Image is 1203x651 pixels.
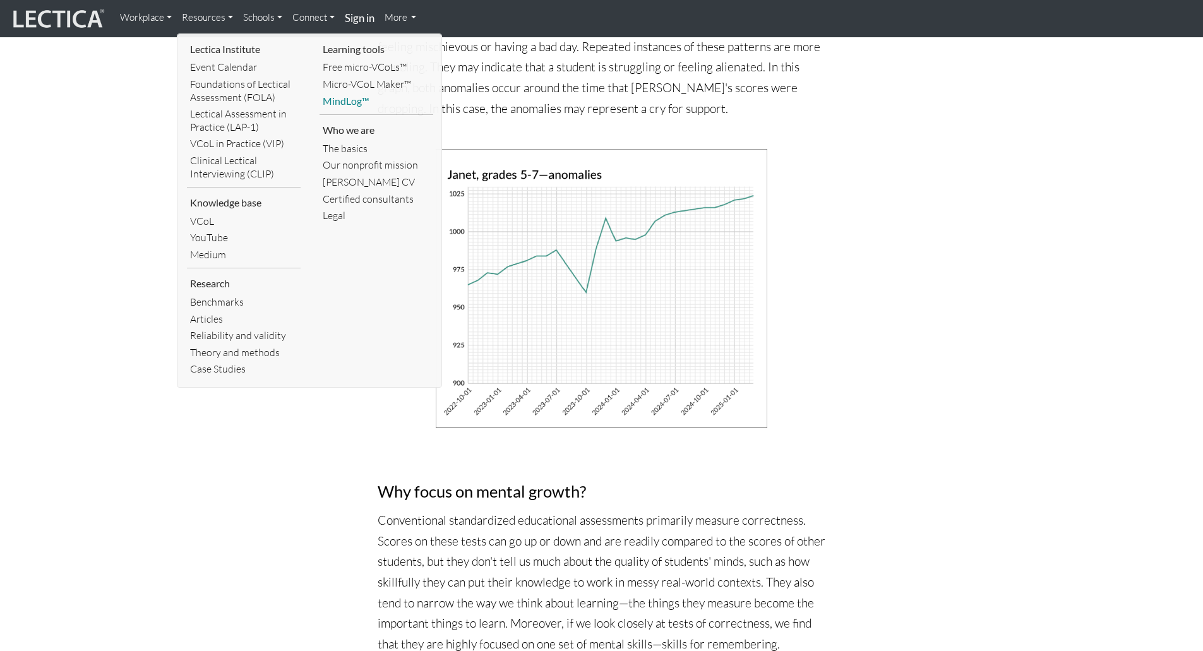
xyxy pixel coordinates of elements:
img: lecticalive [10,7,105,31]
a: Foundations of Lectical Assessment (FOLA) [187,76,301,105]
a: The basics [320,140,433,157]
a: Schools [238,5,287,30]
img: janet-5-7-educator-anomalies.png [436,149,767,427]
a: YouTube [187,229,301,246]
li: Research [187,273,301,294]
a: Free micro-VCoLs™ [320,59,433,76]
a: MindLog™ [320,93,433,110]
a: VCoL [187,213,301,230]
strong: Sign in [345,11,374,25]
a: Our nonprofit mission [320,157,433,174]
a: Micro-VCoL Maker™ [320,76,433,93]
a: Resources [177,5,238,30]
a: Workplace [115,5,177,30]
li: Lectica Institute [187,39,301,59]
a: Theory and methods [187,344,301,361]
a: VCoL in Practice (VIP) [187,135,301,152]
a: Legal [320,207,433,224]
a: Reliability and validity [187,327,301,344]
a: Case Studies [187,361,301,378]
li: Learning tools [320,39,433,59]
a: Connect [287,5,340,30]
a: Benchmarks [187,294,301,311]
a: Medium [187,246,301,263]
a: [PERSON_NAME] CV [320,174,433,191]
a: Sign in [340,5,380,32]
a: Articles [187,311,301,328]
li: Who we are [320,120,433,140]
a: Event Calendar [187,59,301,76]
li: Knowledge base [187,193,301,213]
a: Clinical Lectical Interviewing (CLIP) [187,152,301,182]
h3: Why focus on mental growth? [378,482,826,500]
a: More [380,5,422,30]
a: Certified consultants [320,191,433,208]
a: Lectical Assessment in Practice (LAP-1) [187,105,301,135]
